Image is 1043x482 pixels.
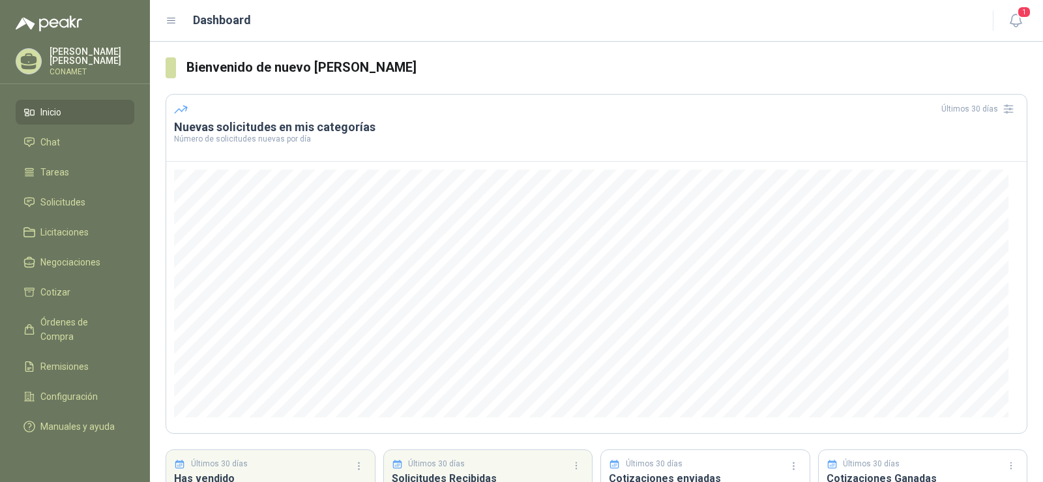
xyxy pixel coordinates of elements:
span: Manuales y ayuda [40,419,115,434]
p: Últimos 30 días [626,458,683,470]
span: Chat [40,135,60,149]
a: Negociaciones [16,250,134,275]
h3: Nuevas solicitudes en mis categorías [174,119,1019,135]
a: Tareas [16,160,134,185]
p: [PERSON_NAME] [PERSON_NAME] [50,47,134,65]
span: 1 [1017,6,1031,18]
span: Órdenes de Compra [40,315,122,344]
h3: Bienvenido de nuevo [PERSON_NAME] [186,57,1027,78]
span: Cotizar [40,285,70,299]
span: Tareas [40,165,69,179]
div: Últimos 30 días [941,98,1019,119]
span: Remisiones [40,359,89,374]
span: Licitaciones [40,225,89,239]
img: Logo peakr [16,16,82,31]
button: 1 [1004,9,1027,33]
a: Chat [16,130,134,155]
p: Número de solicitudes nuevas por día [174,135,1019,143]
p: CONAMET [50,68,134,76]
h1: Dashboard [193,11,251,29]
a: Inicio [16,100,134,125]
p: Últimos 30 días [191,458,248,470]
span: Solicitudes [40,195,85,209]
span: Inicio [40,105,61,119]
a: Cotizar [16,280,134,305]
p: Últimos 30 días [408,458,465,470]
a: Solicitudes [16,190,134,215]
a: Remisiones [16,354,134,379]
a: Órdenes de Compra [16,310,134,349]
a: Configuración [16,384,134,409]
a: Licitaciones [16,220,134,245]
a: Manuales y ayuda [16,414,134,439]
p: Últimos 30 días [843,458,900,470]
span: Negociaciones [40,255,100,269]
span: Configuración [40,389,98,404]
